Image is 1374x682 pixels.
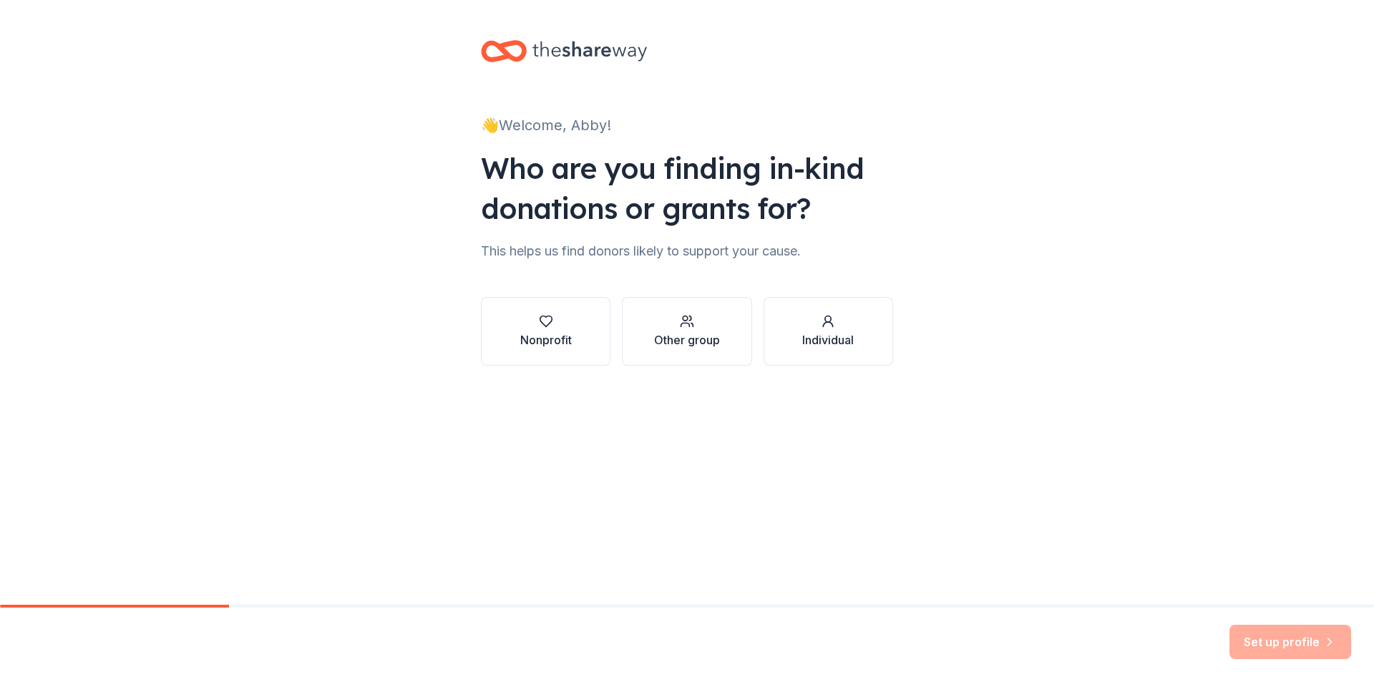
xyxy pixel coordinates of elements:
[481,114,893,137] div: 👋 Welcome, Abby!
[481,297,610,366] button: Nonprofit
[520,331,572,349] div: Nonprofit
[764,297,893,366] button: Individual
[654,331,720,349] div: Other group
[481,148,893,228] div: Who are you finding in-kind donations or grants for?
[622,297,751,366] button: Other group
[802,331,854,349] div: Individual
[481,240,893,263] div: This helps us find donors likely to support your cause.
